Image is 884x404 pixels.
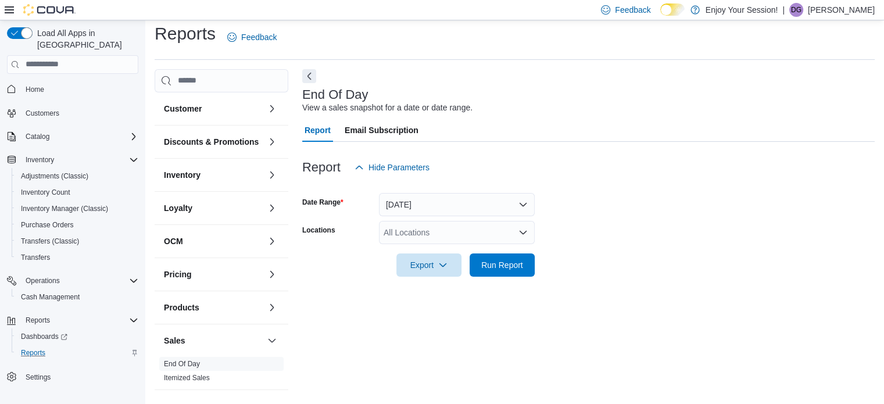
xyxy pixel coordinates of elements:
[16,251,55,264] a: Transfers
[21,130,138,144] span: Catalog
[265,267,279,281] button: Pricing
[16,346,50,360] a: Reports
[21,253,50,262] span: Transfers
[155,22,216,45] h1: Reports
[26,85,44,94] span: Home
[164,103,263,115] button: Customer
[241,31,277,43] span: Feedback
[368,162,430,173] span: Hide Parameters
[21,153,59,167] button: Inventory
[12,233,143,249] button: Transfers (Classic)
[2,128,143,145] button: Catalog
[12,168,143,184] button: Adjustments (Classic)
[26,109,59,118] span: Customers
[164,374,210,382] a: Itemized Sales
[782,3,785,17] p: |
[12,328,143,345] a: Dashboards
[791,3,801,17] span: DG
[21,313,55,327] button: Reports
[2,368,143,385] button: Settings
[164,359,200,369] span: End Of Day
[12,217,143,233] button: Purchase Orders
[2,152,143,168] button: Inventory
[16,330,138,344] span: Dashboards
[164,169,263,181] button: Inventory
[265,334,279,348] button: Sales
[21,370,55,384] a: Settings
[16,185,75,199] a: Inventory Count
[12,345,143,361] button: Reports
[26,276,60,285] span: Operations
[302,88,368,102] h3: End Of Day
[16,234,84,248] a: Transfers (Classic)
[21,106,64,120] a: Customers
[302,102,473,114] div: View a sales snapshot for a date or date range.
[21,332,67,341] span: Dashboards
[21,274,65,288] button: Operations
[16,169,93,183] a: Adjustments (Classic)
[16,202,113,216] a: Inventory Manager (Classic)
[164,269,191,280] h3: Pricing
[26,155,54,165] span: Inventory
[403,253,454,277] span: Export
[21,237,79,246] span: Transfers (Classic)
[21,171,88,181] span: Adjustments (Classic)
[26,316,50,325] span: Reports
[16,202,138,216] span: Inventory Manager (Classic)
[789,3,803,17] div: Darian Grimes
[26,373,51,382] span: Settings
[302,198,343,207] label: Date Range
[21,83,49,96] a: Home
[164,360,200,368] a: End Of Day
[21,220,74,230] span: Purchase Orders
[155,357,288,389] div: Sales
[21,292,80,302] span: Cash Management
[12,249,143,266] button: Transfers
[21,369,138,384] span: Settings
[164,136,259,148] h3: Discounts & Promotions
[164,302,199,313] h3: Products
[16,290,84,304] a: Cash Management
[164,335,263,346] button: Sales
[16,218,138,232] span: Purchase Orders
[518,228,528,237] button: Open list of options
[2,312,143,328] button: Reports
[16,330,72,344] a: Dashboards
[16,169,138,183] span: Adjustments (Classic)
[2,105,143,121] button: Customers
[223,26,281,49] a: Feedback
[265,102,279,116] button: Customer
[396,253,461,277] button: Export
[164,269,263,280] button: Pricing
[379,193,535,216] button: [DATE]
[12,289,143,305] button: Cash Management
[265,201,279,215] button: Loyalty
[808,3,875,17] p: [PERSON_NAME]
[615,4,650,16] span: Feedback
[265,301,279,314] button: Products
[2,81,143,98] button: Home
[33,27,138,51] span: Load All Apps in [GEOGRAPHIC_DATA]
[706,3,778,17] p: Enjoy Your Session!
[21,274,138,288] span: Operations
[21,348,45,357] span: Reports
[470,253,535,277] button: Run Report
[12,184,143,201] button: Inventory Count
[164,202,192,214] h3: Loyalty
[23,4,76,16] img: Cova
[16,218,78,232] a: Purchase Orders
[302,69,316,83] button: Next
[164,202,263,214] button: Loyalty
[2,273,143,289] button: Operations
[164,235,183,247] h3: OCM
[21,204,108,213] span: Inventory Manager (Classic)
[164,136,263,148] button: Discounts & Promotions
[265,135,279,149] button: Discounts & Promotions
[21,153,138,167] span: Inventory
[16,234,138,248] span: Transfers (Classic)
[345,119,418,142] span: Email Subscription
[265,234,279,248] button: OCM
[481,259,523,271] span: Run Report
[164,169,201,181] h3: Inventory
[302,226,335,235] label: Locations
